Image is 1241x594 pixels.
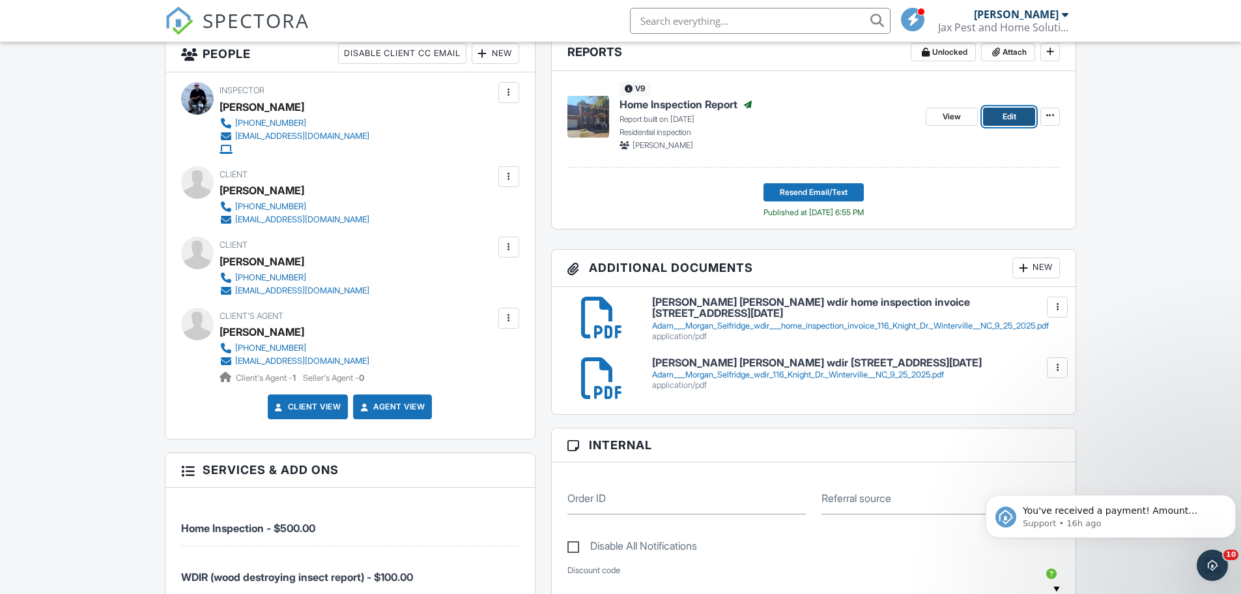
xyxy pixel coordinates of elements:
[220,322,304,342] a: [PERSON_NAME]
[181,497,519,546] li: Manual fee: Home Inspection
[235,118,306,128] div: [PHONE_NUMBER]
[821,491,891,505] label: Referral source
[220,311,283,321] span: Client's Agent
[220,130,369,143] a: [EMAIL_ADDRESS][DOMAIN_NAME]
[203,7,309,34] span: SPECTORA
[235,131,369,141] div: [EMAIL_ADDRESS][DOMAIN_NAME]
[235,273,306,283] div: [PHONE_NUMBER]
[292,373,296,383] strong: 1
[165,35,535,72] h3: People
[220,117,369,130] a: [PHONE_NUMBER]
[938,21,1068,34] div: Jax Pest and Home Solutions
[652,357,1061,391] a: [PERSON_NAME] [PERSON_NAME] wdir [STREET_ADDRESS][DATE] Adam___Morgan_Selfridge_wdir_116_Knight_D...
[235,343,306,353] div: [PHONE_NUMBER]
[220,252,304,271] div: [PERSON_NAME]
[220,271,369,284] a: [PHONE_NUMBER]
[220,355,369,368] a: [EMAIL_ADDRESS][DOMAIN_NAME]
[235,356,369,366] div: [EMAIL_ADDRESS][DOMAIN_NAME]
[220,240,248,250] span: Client
[652,370,1061,380] div: Adam___Morgan_Selfridge_wdir_116_Knight_Dr._Winterville__NC_9_25_2025.pdf
[165,453,535,487] h3: Services & Add ons
[220,85,264,95] span: Inspector
[1012,258,1060,278] div: New
[220,200,369,213] a: [PHONE_NUMBER]
[552,428,1076,462] h3: Internal
[652,297,1061,319] h6: [PERSON_NAME] [PERSON_NAME] wdir home inspection invoice [STREET_ADDRESS][DATE]
[220,97,304,117] div: [PERSON_NAME]
[1223,550,1238,560] span: 10
[236,373,298,383] span: Client's Agent -
[235,201,306,212] div: [PHONE_NUMBER]
[567,565,620,576] label: Discount code
[235,286,369,296] div: [EMAIL_ADDRESS][DOMAIN_NAME]
[359,373,364,383] strong: 0
[652,331,1061,342] div: application/pdf
[472,43,519,64] div: New
[652,297,1061,342] a: [PERSON_NAME] [PERSON_NAME] wdir home inspection invoice [STREET_ADDRESS][DATE] Adam___Morgan_Sel...
[980,468,1241,559] iframe: Intercom notifications message
[338,43,466,64] div: Disable Client CC Email
[181,522,315,535] span: Home Inspection - $500.00
[220,170,248,179] span: Client
[1197,550,1228,581] iframe: Intercom live chat
[652,380,1061,391] div: application/pdf
[181,571,413,584] span: WDIR (wood destroying insect report) - $100.00
[552,250,1076,287] h3: Additional Documents
[165,7,193,35] img: The Best Home Inspection Software - Spectora
[567,540,697,556] label: Disable All Notifications
[235,215,369,225] div: [EMAIL_ADDRESS][DOMAIN_NAME]
[630,8,891,34] input: Search everything...
[974,8,1059,21] div: [PERSON_NAME]
[272,400,341,413] a: Client View
[220,213,369,226] a: [EMAIL_ADDRESS][DOMAIN_NAME]
[220,181,304,200] div: [PERSON_NAME]
[652,357,1061,369] h6: [PERSON_NAME] [PERSON_NAME] wdir [STREET_ADDRESS][DATE]
[358,400,425,413] a: Agent View
[652,321,1061,331] div: Adam___Morgan_Selfridge_wdir___home_inspection_invoice_116_Knight_Dr._Winterville__NC_9_25_2025.pdf
[567,491,606,505] label: Order ID
[220,342,369,355] a: [PHONE_NUMBER]
[303,373,364,383] span: Seller's Agent -
[165,18,309,45] a: SPECTORA
[220,284,369,297] a: [EMAIL_ADDRESS][DOMAIN_NAME]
